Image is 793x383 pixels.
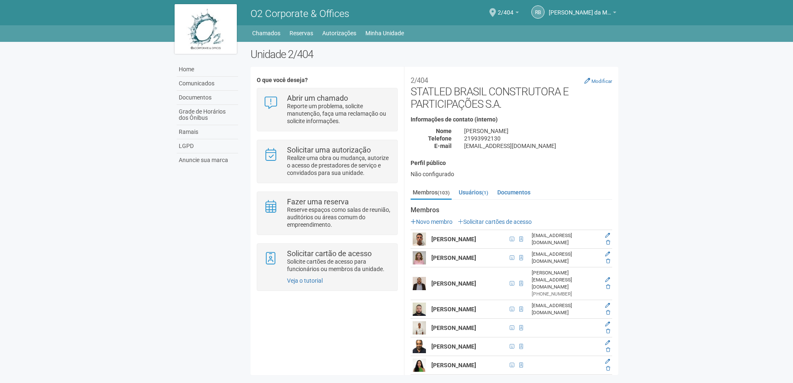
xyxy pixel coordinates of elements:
[532,232,599,246] div: [EMAIL_ADDRESS][DOMAIN_NAME]
[411,160,612,166] h4: Perfil público
[287,145,371,154] strong: Solicitar uma autorização
[177,77,238,91] a: Comunicados
[498,1,513,16] span: 2/404
[431,280,476,287] strong: [PERSON_NAME]
[411,76,428,85] small: 2/404
[495,186,533,199] a: Documentos
[498,10,519,17] a: 2/404
[605,233,610,238] a: Editar membro
[458,127,618,135] div: [PERSON_NAME]
[606,347,610,353] a: Excluir membro
[413,340,426,353] img: user.png
[591,78,612,84] small: Modificar
[458,142,618,150] div: [EMAIL_ADDRESS][DOMAIN_NAME]
[365,27,404,39] a: Minha Unidade
[413,233,426,246] img: user.png
[605,251,610,257] a: Editar membro
[287,102,391,125] p: Reporte um problema, solicite manutenção, faça uma reclamação ou solicite informações.
[434,143,452,149] strong: E-mail
[458,135,618,142] div: 21993992130
[177,63,238,77] a: Home
[263,250,391,273] a: Solicitar cartão de acesso Solicite cartões de acesso para funcionários ou membros da unidade.
[177,153,238,167] a: Anuncie sua marca
[411,186,452,200] a: Membros(103)
[413,303,426,316] img: user.png
[584,78,612,84] a: Modificar
[413,359,426,372] img: user.png
[606,366,610,371] a: Excluir membro
[436,128,452,134] strong: Nome
[431,362,476,368] strong: [PERSON_NAME]
[457,186,490,199] a: Usuários(1)
[287,197,349,206] strong: Fazer uma reserva
[438,190,450,196] small: (103)
[605,277,610,283] a: Editar membro
[177,139,238,153] a: LGPD
[411,116,612,123] h4: Informações de contato (interno)
[411,218,452,225] a: Novo membro
[431,325,476,331] strong: [PERSON_NAME]
[257,77,397,83] h4: O que você deseja?
[605,340,610,346] a: Editar membro
[287,249,372,258] strong: Solicitar cartão de acesso
[428,135,452,142] strong: Telefone
[532,302,599,316] div: [EMAIL_ADDRESS][DOMAIN_NAME]
[549,1,611,16] span: Raul Barrozo da Motta Junior
[287,94,348,102] strong: Abrir um chamado
[175,4,237,54] img: logo.jpg
[413,251,426,264] img: user.png
[287,258,391,273] p: Solicite cartões de acesso para funcionários ou membros da unidade.
[606,240,610,245] a: Excluir membro
[606,328,610,334] a: Excluir membro
[289,27,313,39] a: Reservas
[606,284,610,290] a: Excluir membro
[263,146,391,177] a: Solicitar uma autorização Realize uma obra ou mudança, autorize o acesso de prestadores de serviç...
[606,310,610,315] a: Excluir membro
[482,190,488,196] small: (1)
[605,359,610,364] a: Editar membro
[431,255,476,261] strong: [PERSON_NAME]
[458,218,532,225] a: Solicitar cartões de acesso
[413,321,426,335] img: user.png
[605,321,610,327] a: Editar membro
[287,277,323,284] a: Veja o tutorial
[411,73,612,110] h2: STATLED BRASIL CONSTRUTORA E PARTICIPAÇÕES S.A.
[251,8,349,19] span: O2 Corporate & Offices
[431,236,476,242] strong: [PERSON_NAME]
[411,170,612,178] div: Não configurado
[263,95,391,125] a: Abrir um chamado Reporte um problema, solicite manutenção, faça uma reclamação ou solicite inform...
[252,27,280,39] a: Chamados
[322,27,356,39] a: Autorizações
[606,258,610,264] a: Excluir membro
[605,303,610,308] a: Editar membro
[532,251,599,265] div: [EMAIL_ADDRESS][DOMAIN_NAME]
[549,10,616,17] a: [PERSON_NAME] da Motta Junior
[532,269,599,291] div: [PERSON_NAME][EMAIL_ADDRESS][DOMAIN_NAME]
[177,125,238,139] a: Ramais
[413,277,426,290] img: user.png
[431,343,476,350] strong: [PERSON_NAME]
[287,154,391,177] p: Realize uma obra ou mudança, autorize o acesso de prestadores de serviço e convidados para sua un...
[287,206,391,228] p: Reserve espaços como salas de reunião, auditórios ou áreas comum do empreendimento.
[177,91,238,105] a: Documentos
[431,306,476,313] strong: [PERSON_NAME]
[532,291,599,298] div: [PHONE_NUMBER]
[263,198,391,228] a: Fazer uma reserva Reserve espaços como salas de reunião, auditórios ou áreas comum do empreendime...
[177,105,238,125] a: Grade de Horários dos Ônibus
[531,5,545,19] a: RB
[411,206,612,214] strong: Membros
[251,48,618,61] h2: Unidade 2/404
